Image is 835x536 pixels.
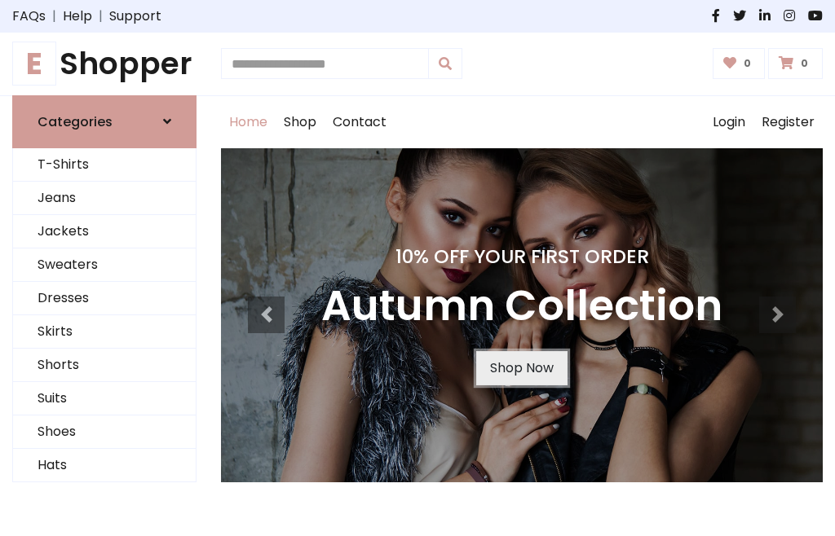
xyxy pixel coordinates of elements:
[46,7,63,26] span: |
[768,48,823,79] a: 0
[13,148,196,182] a: T-Shirts
[92,7,109,26] span: |
[476,351,568,385] a: Shop Now
[12,46,197,82] a: EShopper
[38,114,113,130] h6: Categories
[13,282,196,315] a: Dresses
[325,96,395,148] a: Contact
[13,449,196,482] a: Hats
[63,7,92,26] a: Help
[13,215,196,248] a: Jackets
[12,7,46,26] a: FAQs
[321,281,722,332] h3: Autumn Collection
[753,96,823,148] a: Register
[13,415,196,449] a: Shoes
[12,42,56,86] span: E
[13,315,196,349] a: Skirts
[12,95,197,148] a: Categories
[705,96,753,148] a: Login
[713,48,766,79] a: 0
[13,349,196,382] a: Shorts
[321,245,722,268] h4: 10% Off Your First Order
[740,56,755,71] span: 0
[109,7,161,26] a: Support
[13,382,196,415] a: Suits
[12,46,197,82] h1: Shopper
[797,56,812,71] span: 0
[13,248,196,282] a: Sweaters
[221,96,276,148] a: Home
[276,96,325,148] a: Shop
[13,182,196,215] a: Jeans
